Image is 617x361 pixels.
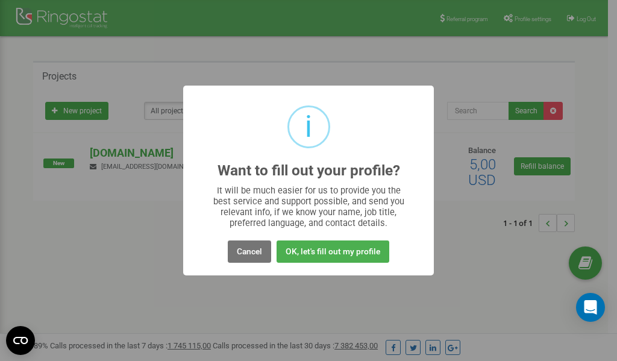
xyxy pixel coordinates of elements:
div: Open Intercom Messenger [576,293,605,322]
h2: Want to fill out your profile? [218,163,400,179]
div: i [305,107,312,146]
button: Cancel [228,240,271,263]
button: OK, let's fill out my profile [277,240,389,263]
button: Open CMP widget [6,326,35,355]
div: It will be much easier for us to provide you the best service and support possible, and send you ... [207,185,410,228]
